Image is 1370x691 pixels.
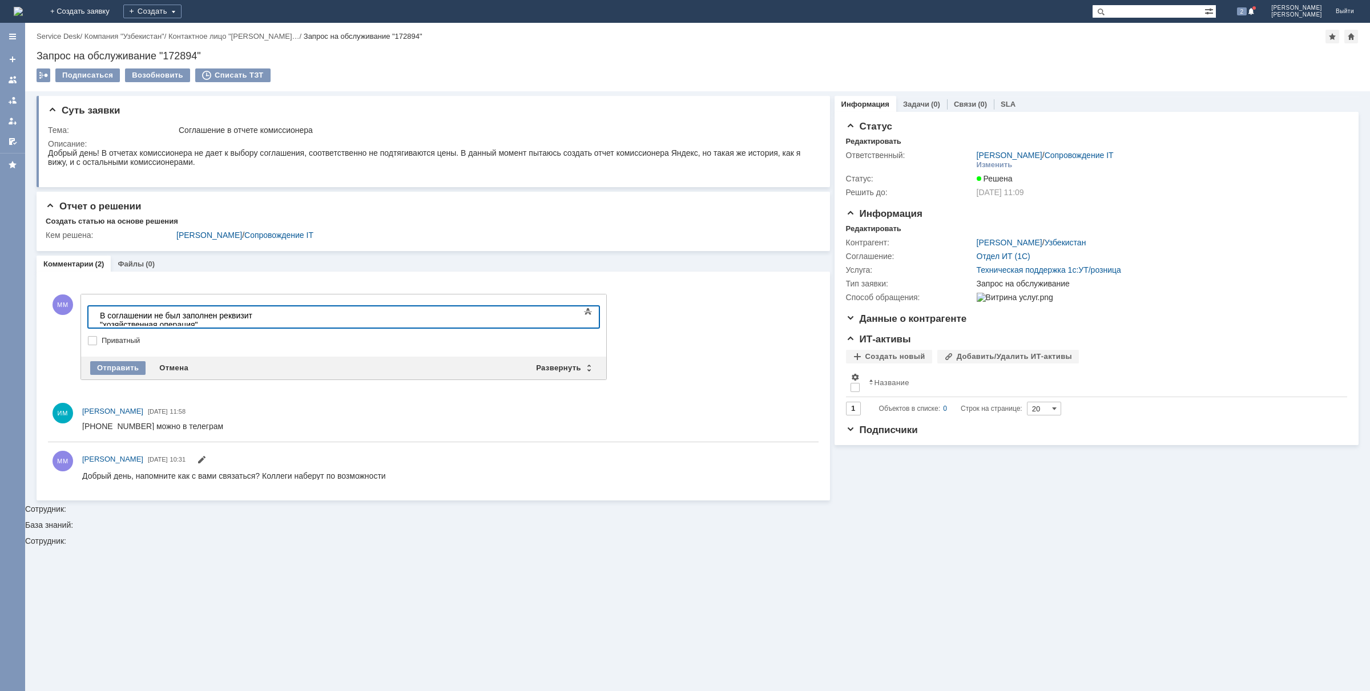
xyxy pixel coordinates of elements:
div: Создать [123,5,182,18]
a: Файлы [118,260,144,268]
span: Данные о контрагенте [846,313,967,324]
div: Услуга: [846,265,974,274]
div: Добавить в избранное [1325,30,1339,43]
a: Задачи [903,100,929,108]
div: В соглашении не был заполнен реквизит "хозяйственная операция" [5,5,167,23]
div: (2) [95,260,104,268]
div: Решить до: [846,188,974,197]
span: Показать панель инструментов [581,305,595,318]
span: Информация [846,208,922,219]
div: Сотрудник: [25,537,1370,545]
span: [PERSON_NAME] [82,407,143,415]
div: Сделать домашней страницей [1344,30,1358,43]
a: Комментарии [43,260,94,268]
label: Приватный [102,336,597,345]
div: (0) [978,100,987,108]
a: Отдел ИТ (1С) [977,252,1030,261]
a: [PERSON_NAME] [82,406,143,417]
a: [PERSON_NAME] [82,454,143,465]
div: Контрагент: [846,238,974,247]
a: Мои заявки [3,112,22,130]
i: Строк на странице: [879,402,1022,415]
div: Тип заявки: [846,279,974,288]
div: Работа с массовостью [37,68,50,82]
div: Запрос на обслуживание [977,279,1340,288]
a: Мои согласования [3,132,22,151]
span: [PERSON_NAME] [1271,11,1322,18]
div: Описание: [48,139,813,148]
span: 10:31 [170,456,186,463]
span: [PERSON_NAME] [1271,5,1322,11]
a: Заявки на командах [3,71,22,89]
div: Сотрудник: [25,91,1370,513]
a: Информация [841,100,889,108]
span: [DATE] 11:09 [977,188,1024,197]
div: / [84,32,168,41]
div: Способ обращения: [846,293,974,302]
span: Объектов в списке: [879,405,940,413]
div: Ответственный: [846,151,974,160]
a: Техническая поддержка 1с:УТ/розница [977,265,1121,274]
a: Перейти на домашнюю страницу [14,7,23,16]
a: Заявки в моей ответственности [3,91,22,110]
a: [PERSON_NAME] [176,231,242,240]
a: [PERSON_NAME] [977,238,1042,247]
span: Редактировать [197,456,206,466]
a: Узбекистан [1045,238,1086,247]
a: SLA [1001,100,1016,108]
span: Отчет о решении [46,201,141,212]
div: (0) [931,100,940,108]
a: [PERSON_NAME] [977,151,1042,160]
span: Статус [846,121,892,132]
div: 0 [943,402,947,415]
div: Соглашение: [846,252,974,261]
div: Изменить [977,160,1013,169]
a: Сопровождение IT [244,231,313,240]
img: logo [14,7,23,16]
div: Статус: [846,174,974,183]
div: / [37,32,84,41]
span: [DATE] [148,456,168,463]
span: Расширенный поиск [1204,5,1216,16]
div: База знаний: [25,521,1370,529]
span: [PERSON_NAME] [82,455,143,463]
div: / [168,32,304,41]
div: Соглашение в отчете комиссионера [179,126,811,135]
div: (0) [146,260,155,268]
span: Суть заявки [48,105,120,116]
div: Редактировать [846,224,901,233]
span: Настройки [851,373,860,382]
div: Кем решена: [46,231,174,240]
div: / [977,238,1086,247]
a: Контактное лицо "[PERSON_NAME]… [168,32,300,41]
img: Витрина услуг.png [977,293,1053,302]
span: 11:58 [170,408,186,415]
div: Создать статью на основе решения [46,217,178,226]
div: Запрос на обслуживание "172894" [304,32,422,41]
span: ММ [53,294,73,315]
span: ИТ-активы [846,334,911,345]
a: Создать заявку [3,50,22,68]
a: Компания "Узбекистан" [84,32,164,41]
span: 2 [1237,7,1247,15]
a: Service Desk [37,32,80,41]
div: Название [875,378,909,387]
div: / [977,151,1114,160]
div: Редактировать [846,137,901,146]
a: Связи [954,100,976,108]
span: Подписчики [846,425,918,435]
div: / [176,231,811,240]
span: Решена [977,174,1013,183]
th: Название [864,368,1338,397]
div: Тема: [48,126,176,135]
a: Сопровождение IT [1045,151,1114,160]
span: [DATE] [148,408,168,415]
div: Запрос на обслуживание "172894" [37,50,1359,62]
